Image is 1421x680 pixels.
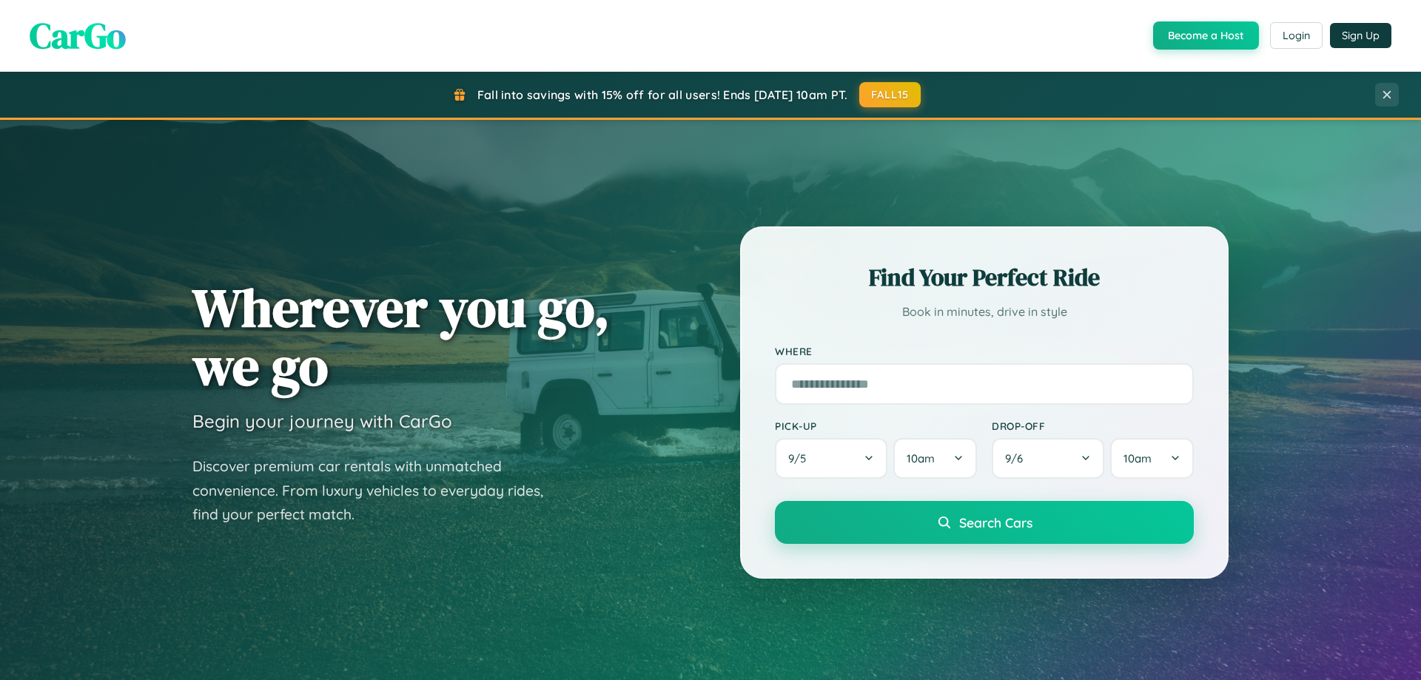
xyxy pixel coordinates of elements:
[775,501,1194,544] button: Search Cars
[992,420,1194,432] label: Drop-off
[1123,451,1152,465] span: 10am
[907,451,935,465] span: 10am
[775,438,887,479] button: 9/5
[992,438,1104,479] button: 9/6
[775,345,1194,357] label: Where
[30,11,126,60] span: CarGo
[1005,451,1030,465] span: 9 / 6
[775,301,1194,323] p: Book in minutes, drive in style
[1153,21,1259,50] button: Become a Host
[788,451,813,465] span: 9 / 5
[775,420,977,432] label: Pick-up
[775,261,1194,294] h2: Find Your Perfect Ride
[477,87,848,102] span: Fall into savings with 15% off for all users! Ends [DATE] 10am PT.
[192,278,610,395] h1: Wherever you go, we go
[192,410,452,432] h3: Begin your journey with CarGo
[893,438,977,479] button: 10am
[1330,23,1391,48] button: Sign Up
[859,82,921,107] button: FALL15
[1270,22,1323,49] button: Login
[1110,438,1194,479] button: 10am
[192,454,562,527] p: Discover premium car rentals with unmatched convenience. From luxury vehicles to everyday rides, ...
[959,514,1032,531] span: Search Cars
